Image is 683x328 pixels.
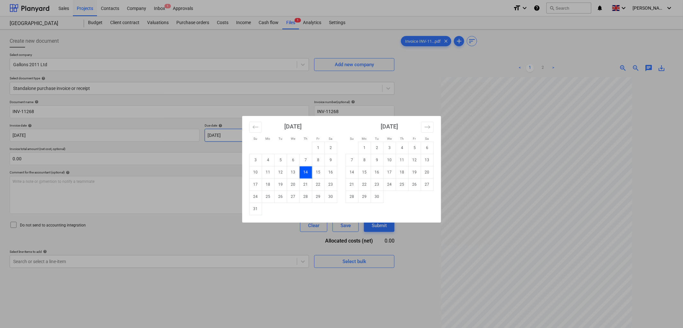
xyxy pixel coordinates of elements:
[287,166,299,178] td: Wednesday, August 13, 2025
[299,166,312,178] td: Selected. Thursday, August 14, 2025
[346,154,358,166] td: Sunday, September 7, 2025
[421,166,433,178] td: Saturday, September 20, 2025
[346,166,358,178] td: Sunday, September 14, 2025
[358,154,371,166] td: Monday, September 8, 2025
[249,178,262,191] td: Sunday, August 17, 2025
[249,166,262,178] td: Sunday, August 10, 2025
[249,154,262,166] td: Sunday, August 3, 2025
[421,122,434,133] button: Move forward to switch to the next month.
[408,142,421,154] td: Friday, September 5, 2025
[383,142,396,154] td: Wednesday, September 3, 2025
[324,178,337,191] td: Saturday, August 23, 2025
[274,154,287,166] td: Tuesday, August 5, 2025
[421,178,433,191] td: Saturday, September 27, 2025
[408,178,421,191] td: Friday, September 26, 2025
[371,191,383,203] td: Tuesday, September 30, 2025
[274,166,287,178] td: Tuesday, August 12, 2025
[285,123,302,130] strong: [DATE]
[396,166,408,178] td: Thursday, September 18, 2025
[262,154,274,166] td: Monday, August 4, 2025
[421,154,433,166] td: Saturday, September 13, 2025
[358,166,371,178] td: Monday, September 15, 2025
[287,191,299,203] td: Wednesday, August 27, 2025
[400,137,404,140] small: Th
[371,154,383,166] td: Tuesday, September 9, 2025
[362,137,367,140] small: Mo
[299,154,312,166] td: Thursday, August 7, 2025
[421,142,433,154] td: Saturday, September 6, 2025
[266,137,271,140] small: Mo
[651,297,683,328] iframe: Chat Widget
[249,203,262,215] td: Sunday, August 31, 2025
[304,137,307,140] small: Th
[274,178,287,191] td: Tuesday, August 19, 2025
[371,178,383,191] td: Tuesday, September 23, 2025
[249,122,262,133] button: Move backward to switch to the previous month.
[329,137,333,140] small: Sa
[358,191,371,203] td: Monday, September 29, 2025
[262,178,274,191] td: Monday, August 18, 2025
[375,137,379,140] small: Tu
[249,191,262,203] td: Sunday, August 24, 2025
[312,142,324,154] td: Friday, August 1, 2025
[312,154,324,166] td: Friday, August 8, 2025
[262,166,274,178] td: Monday, August 11, 2025
[287,178,299,191] td: Wednesday, August 20, 2025
[383,178,396,191] td: Wednesday, September 24, 2025
[324,191,337,203] td: Saturday, August 30, 2025
[287,154,299,166] td: Wednesday, August 6, 2025
[324,142,337,154] td: Saturday, August 2, 2025
[358,142,371,154] td: Monday, September 1, 2025
[383,166,396,178] td: Wednesday, September 17, 2025
[396,142,408,154] td: Thursday, September 4, 2025
[324,166,337,178] td: Saturday, August 16, 2025
[242,116,441,223] div: Calendar
[299,178,312,191] td: Thursday, August 21, 2025
[346,178,358,191] td: Sunday, September 21, 2025
[396,154,408,166] td: Thursday, September 11, 2025
[408,154,421,166] td: Friday, September 12, 2025
[396,178,408,191] td: Thursday, September 25, 2025
[408,166,421,178] td: Friday, September 19, 2025
[279,137,282,140] small: Tu
[346,191,358,203] td: Sunday, September 28, 2025
[371,166,383,178] td: Tuesday, September 16, 2025
[324,154,337,166] td: Saturday, August 9, 2025
[425,137,429,140] small: Sa
[262,191,274,203] td: Monday, August 25, 2025
[383,154,396,166] td: Wednesday, September 10, 2025
[413,137,416,140] small: Fr
[387,137,392,140] small: We
[253,137,257,140] small: Su
[299,191,312,203] td: Thursday, August 28, 2025
[358,178,371,191] td: Monday, September 22, 2025
[312,178,324,191] td: Friday, August 22, 2025
[350,137,354,140] small: Su
[312,166,324,178] td: Friday, August 15, 2025
[317,137,320,140] small: Fr
[274,191,287,203] td: Tuesday, August 26, 2025
[381,123,398,130] strong: [DATE]
[291,137,295,140] small: We
[312,191,324,203] td: Friday, August 29, 2025
[371,142,383,154] td: Tuesday, September 2, 2025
